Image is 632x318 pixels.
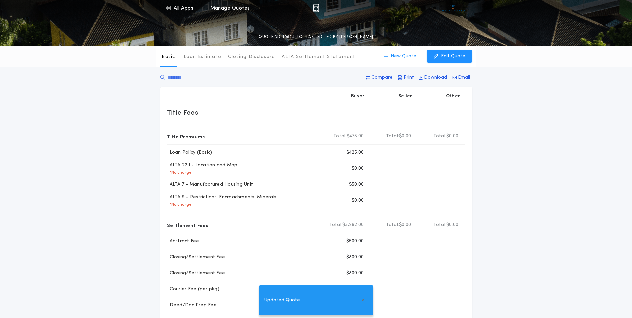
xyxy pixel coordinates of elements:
span: $0.00 [446,222,458,228]
p: Loan Estimate [184,54,221,60]
p: ALTA 22.1 - Location and Map [167,162,238,169]
p: Email [458,74,470,81]
p: Closing/Settlement Fee [167,270,225,277]
b: Total: [329,222,343,228]
p: $425.00 [346,149,364,156]
p: Title Premiums [167,131,205,142]
p: Compare [371,74,393,81]
p: New Quote [391,53,416,60]
button: New Quote [377,50,423,63]
p: QUOTE ND-10694-TC - LAST EDITED BY [PERSON_NAME] [259,34,373,40]
p: ALTA Settlement Statement [282,54,355,60]
p: $0.00 [352,165,364,172]
p: * No charge [167,202,192,207]
span: $475.00 [347,133,364,140]
p: Other [446,93,460,100]
img: vs-icon [440,5,465,11]
p: Download [424,74,447,81]
button: Download [417,72,449,84]
p: $800.00 [346,270,364,277]
p: ALTA 9 - Restrictions, Encroachments, Minerals [167,194,277,201]
p: Buyer [351,93,364,100]
button: Email [450,72,472,84]
button: Print [396,72,416,84]
span: $0.00 [399,133,411,140]
b: Total: [333,133,347,140]
p: Loan Policy (Basic) [167,149,212,156]
p: Abstract Fee [167,238,199,245]
p: Settlement Fees [167,220,208,230]
span: Updated Quote [264,297,300,304]
b: Total: [433,222,447,228]
p: Closing Disclosure [228,54,275,60]
p: Print [404,74,414,81]
p: Title Fees [167,107,198,118]
img: img [313,4,319,12]
b: Total: [386,133,399,140]
p: Seller [398,93,412,100]
p: $0.00 [352,197,364,204]
span: $0.00 [399,222,411,228]
p: $800.00 [346,254,364,261]
b: Total: [386,222,399,228]
p: ALTA 7 - Manufactured Housing Unit [167,181,253,188]
button: Edit Quote [427,50,472,63]
p: Closing/Settlement Fee [167,254,225,261]
p: * No charge [167,170,192,175]
p: Basic [162,54,175,60]
p: Edit Quote [441,53,465,60]
span: $3,262.00 [342,222,364,228]
b: Total: [433,133,447,140]
p: $50.00 [349,181,364,188]
button: Compare [364,72,395,84]
p: $500.00 [346,238,364,245]
span: $0.00 [446,133,458,140]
